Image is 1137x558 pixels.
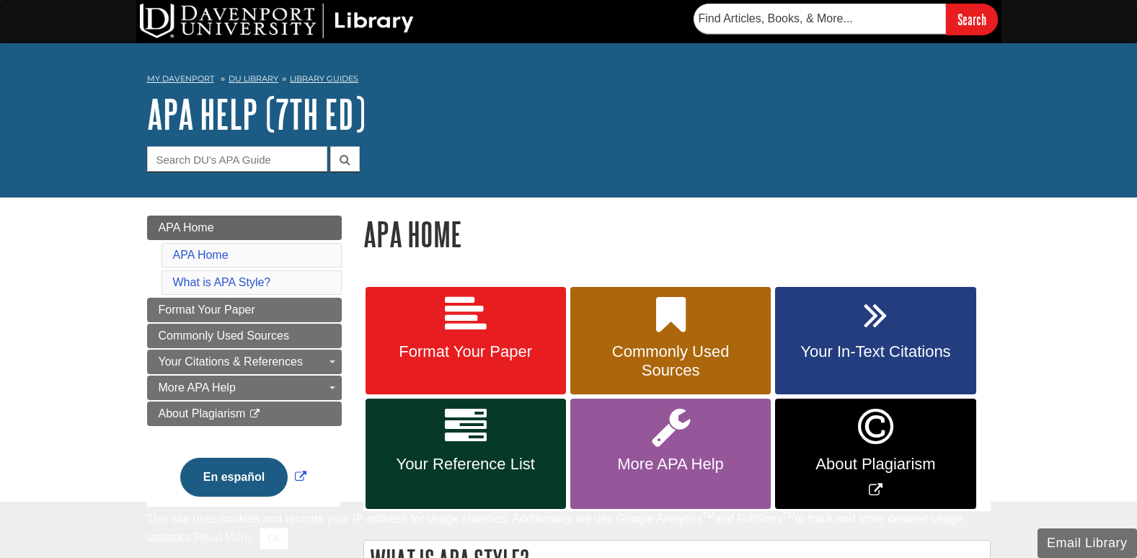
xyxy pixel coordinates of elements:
span: About Plagiarism [159,407,246,420]
span: Your In-Text Citations [786,342,965,361]
a: Your Citations & References [147,350,342,374]
span: Your Reference List [376,455,555,474]
span: Your Citations & References [159,355,303,368]
h1: APA Home [363,216,991,252]
a: Commonly Used Sources [147,324,342,348]
span: Format Your Paper [159,304,255,316]
a: Link opens in new window [177,471,310,483]
button: En español [180,458,288,497]
a: Link opens in new window [775,399,975,509]
span: APA Home [159,221,214,234]
span: Format Your Paper [376,342,555,361]
input: Search [946,4,998,35]
form: Searches DU Library's articles, books, and more [694,4,998,35]
i: This link opens in a new window [249,409,261,419]
nav: breadcrumb [147,69,991,92]
a: About Plagiarism [147,402,342,426]
button: Email Library [1038,528,1137,558]
a: More APA Help [570,399,771,509]
span: Commonly Used Sources [581,342,760,380]
a: My Davenport [147,73,214,85]
a: Commonly Used Sources [570,287,771,395]
input: Find Articles, Books, & More... [694,4,946,34]
a: More APA Help [147,376,342,400]
a: APA Help (7th Ed) [147,92,366,136]
div: Guide Page Menu [147,216,342,521]
span: More APA Help [159,381,236,394]
input: Search DU's APA Guide [147,146,327,172]
a: Your In-Text Citations [775,287,975,395]
a: Format Your Paper [366,287,566,395]
a: Format Your Paper [147,298,342,322]
a: APA Home [147,216,342,240]
span: About Plagiarism [786,455,965,474]
span: More APA Help [581,455,760,474]
a: What is APA Style? [173,276,271,288]
a: APA Home [173,249,229,261]
img: DU Library [140,4,414,38]
a: Library Guides [290,74,358,84]
span: Commonly Used Sources [159,329,289,342]
a: DU Library [229,74,278,84]
a: Your Reference List [366,399,566,509]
